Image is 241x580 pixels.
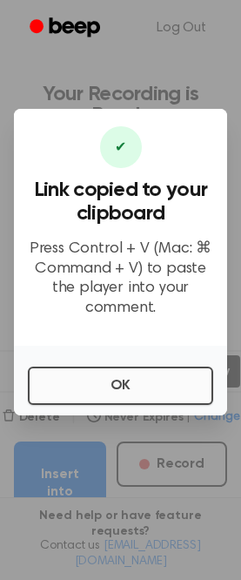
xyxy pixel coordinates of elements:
a: Beep [17,11,116,45]
p: Press Control + V (Mac: ⌘ Command + V) to paste the player into your comment. [28,239,213,318]
a: Log Out [139,7,224,49]
div: ✔ [100,126,142,168]
button: OK [28,367,213,405]
h3: Link copied to your clipboard [28,179,213,226]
